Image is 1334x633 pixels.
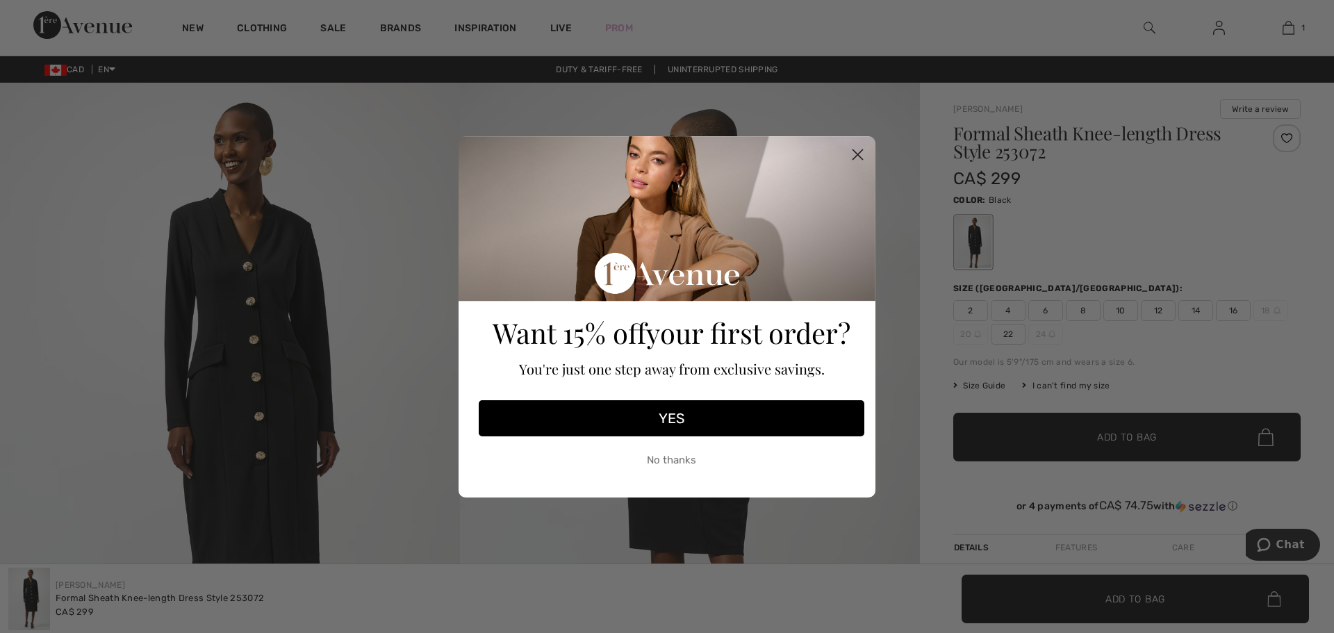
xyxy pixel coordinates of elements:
[646,314,850,351] span: your first order?
[479,400,864,436] button: YES
[846,142,870,167] button: Close dialog
[493,314,646,351] span: Want 15% off
[31,10,59,22] span: Chat
[519,359,825,378] span: You're just one step away from exclusive savings.
[479,443,864,478] button: No thanks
